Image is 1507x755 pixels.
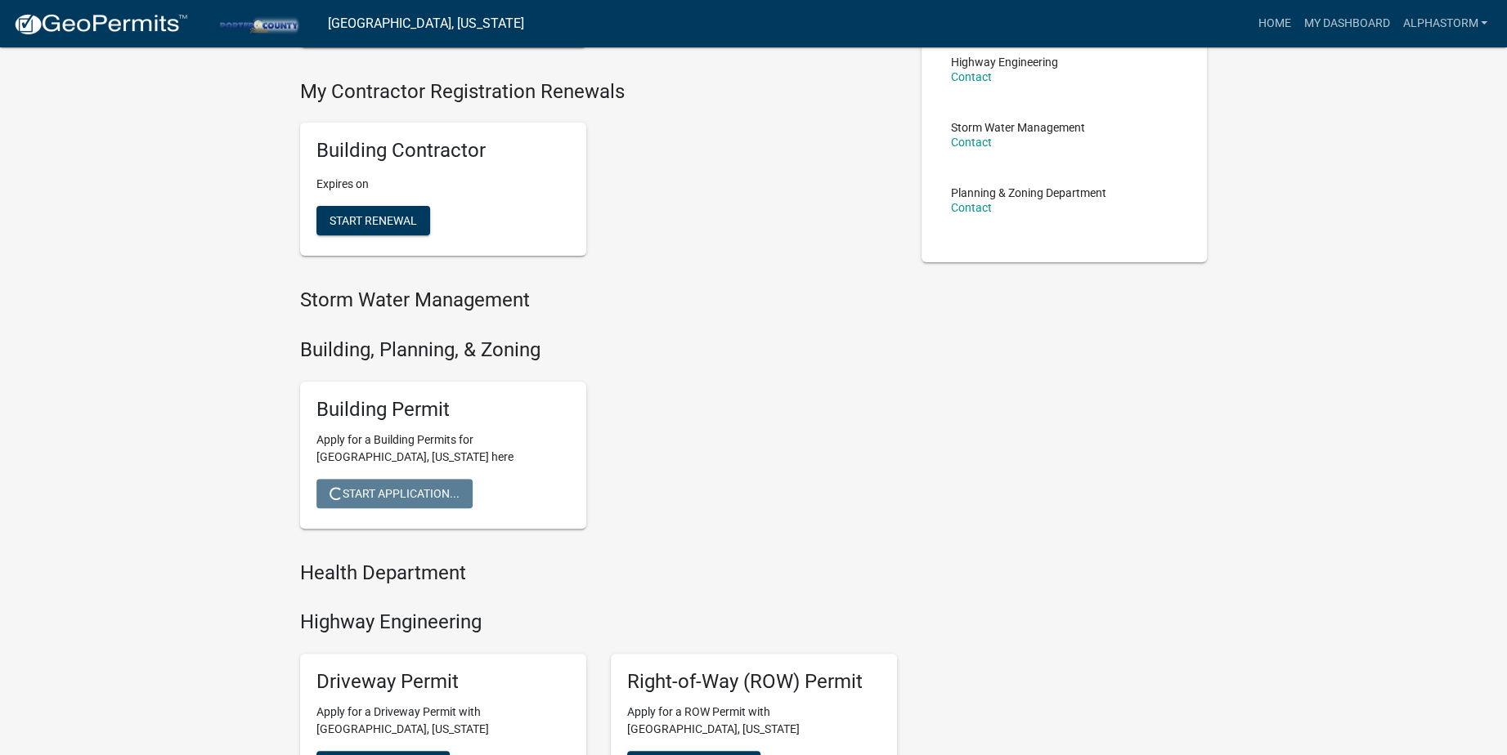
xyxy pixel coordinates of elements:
p: Highway Engineering [951,56,1058,68]
button: Start Renewal [316,206,430,235]
span: Start Renewal [330,214,417,227]
h4: Highway Engineering [300,610,897,634]
p: Apply for a Building Permits for [GEOGRAPHIC_DATA], [US_STATE] here [316,431,570,466]
h4: Storm Water Management [300,288,897,312]
a: Contact [951,70,992,83]
img: Porter County, Indiana [201,12,315,34]
h4: My Contractor Registration Renewals [300,80,897,104]
p: Apply for a Driveway Permit with [GEOGRAPHIC_DATA], [US_STATE] [316,704,570,738]
h5: Driveway Permit [316,670,570,694]
p: Storm Water Management [951,122,1085,133]
p: Expires on [316,176,570,193]
a: Home [1251,8,1297,39]
a: My Dashboard [1297,8,1396,39]
a: Contact [951,136,992,149]
h5: Building Permit [316,398,570,422]
wm-registration-list-section: My Contractor Registration Renewals [300,80,897,270]
p: Planning & Zoning Department [951,187,1106,199]
h4: Building, Planning, & Zoning [300,338,897,362]
p: Apply for a ROW Permit with [GEOGRAPHIC_DATA], [US_STATE] [627,704,881,738]
h4: Health Department [300,561,897,585]
h5: Building Contractor [316,139,570,163]
button: Start Application... [316,479,473,508]
a: AlphaStorm [1396,8,1494,39]
span: Start Application... [330,486,460,499]
a: Contact [951,201,992,214]
h5: Right-of-Way (ROW) Permit [627,670,881,694]
a: [GEOGRAPHIC_DATA], [US_STATE] [328,10,524,38]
